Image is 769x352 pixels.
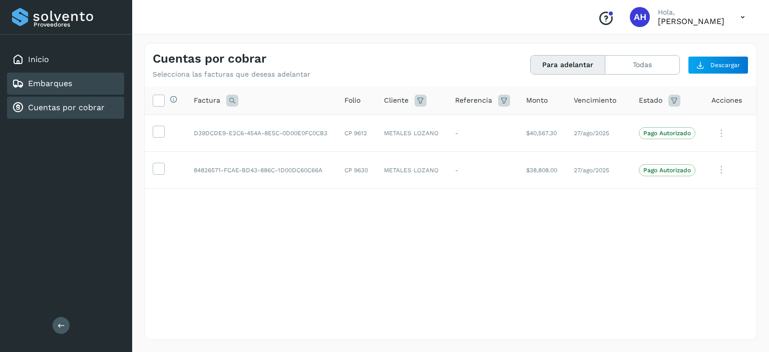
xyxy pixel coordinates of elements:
td: 27/ago/2025 [566,115,631,152]
td: 84826571-FCAE-BD43-886C-1D00DC60C66A [186,152,336,189]
div: Cuentas por cobrar [7,97,124,119]
div: Inicio [7,49,124,71]
p: Proveedores [34,21,120,28]
span: Descargar [710,61,740,70]
td: - [447,115,519,152]
button: Todas [605,56,679,74]
td: $40,567.30 [518,115,565,152]
span: Acciones [711,95,742,106]
td: CP 9612 [336,115,376,152]
h4: Cuentas por cobrar [153,52,266,66]
td: CP 9630 [336,152,376,189]
span: Vencimiento [574,95,616,106]
button: Para adelantar [531,56,605,74]
td: $38,808.00 [518,152,565,189]
p: Pago Autorizado [643,130,691,137]
td: 27/ago/2025 [566,152,631,189]
p: Selecciona las facturas que deseas adelantar [153,70,310,79]
span: Monto [526,95,548,106]
p: Pago Autorizado [643,167,691,174]
td: - [447,152,519,189]
p: Hola, [658,8,724,17]
button: Descargar [688,56,748,74]
td: D39DCDE9-E2C6-454A-8E5C-0D00E0FC0CB3 [186,115,336,152]
span: Estado [639,95,662,106]
span: Folio [344,95,360,106]
a: Cuentas por cobrar [28,103,105,112]
div: Embarques [7,73,124,95]
span: Cliente [384,95,409,106]
span: Referencia [455,95,492,106]
p: AZUCENA HERNANDEZ LOPEZ [658,17,724,26]
td: METALES LOZANO [376,115,447,152]
a: Embarques [28,79,72,88]
td: METALES LOZANO [376,152,447,189]
span: Factura [194,95,220,106]
a: Inicio [28,55,49,64]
